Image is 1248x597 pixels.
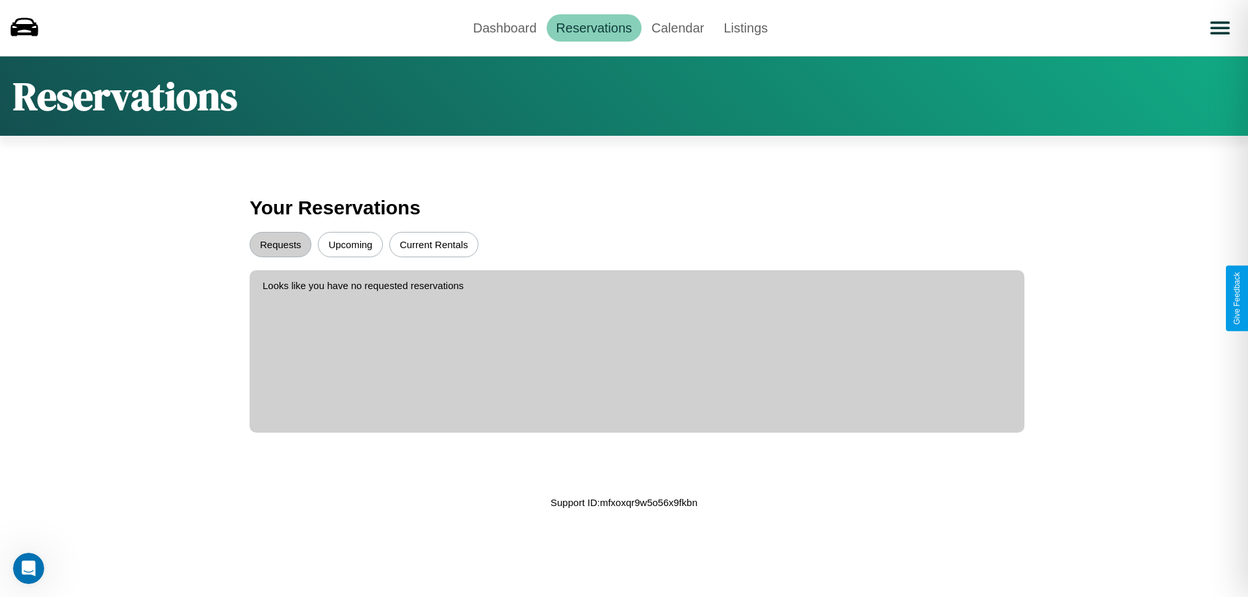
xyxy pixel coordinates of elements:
[551,494,697,511] p: Support ID: mfxoxqr9w5o56x9fkbn
[13,553,44,584] iframe: Intercom live chat
[389,232,478,257] button: Current Rentals
[250,190,998,225] h3: Your Reservations
[1232,272,1241,325] div: Give Feedback
[250,232,311,257] button: Requests
[318,232,383,257] button: Upcoming
[714,14,777,42] a: Listings
[13,70,237,123] h1: Reservations
[547,14,642,42] a: Reservations
[463,14,547,42] a: Dashboard
[263,277,1011,294] p: Looks like you have no requested reservations
[642,14,714,42] a: Calendar
[1202,10,1238,46] button: Open menu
